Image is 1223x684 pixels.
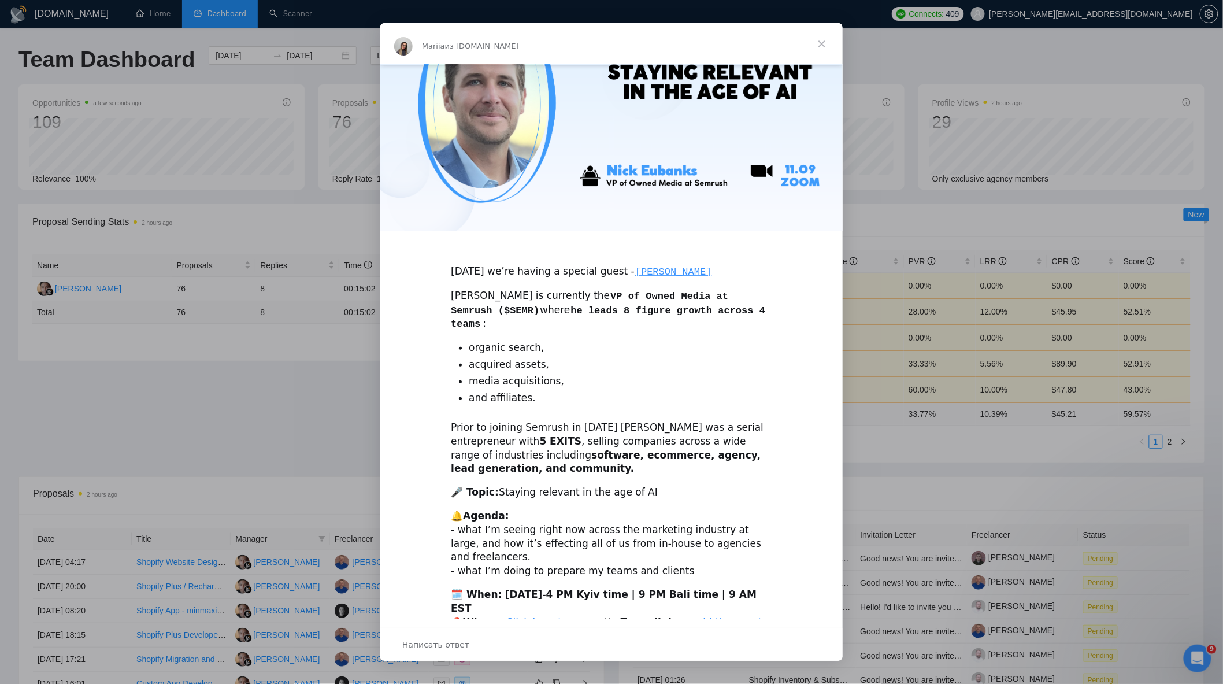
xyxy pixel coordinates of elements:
[463,510,509,522] b: Agenda:
[505,589,543,600] b: [DATE]
[469,358,772,372] li: acquired assets,
[451,589,757,614] b: 4 PM Kyiv time | 9 PM Bali time | 9 AM EST
[635,265,713,277] a: [PERSON_NAME]
[422,42,445,50] span: Mariia
[451,305,765,331] code: he leads 8 figure growth across 4 teams
[445,42,519,50] span: из [DOMAIN_NAME]
[801,23,843,65] span: Закрыть
[463,616,503,628] b: Where:
[394,37,413,56] img: Profile image for Mariia
[620,616,694,628] b: Zoom link, or
[451,290,728,317] code: VP of Owned Media at Semrush ($SEMR)
[451,616,762,642] a: add the event to your calendar here
[451,588,772,643] div: - 📍 the
[451,251,772,279] div: [DATE] we’re having a special guest -
[380,628,843,661] div: Открыть разговор и ответить
[451,486,772,500] div: Staying relevant in the age of AI
[451,589,502,600] b: 🗓️ When:
[451,486,499,498] b: 🎤 Topic:
[469,375,772,389] li: media acquisitions,
[451,289,772,331] div: [PERSON_NAME] is currently the where
[469,341,772,355] li: organic search,
[635,266,713,278] code: [PERSON_NAME]
[451,421,772,476] div: Prior to joining Semrush in [DATE] [PERSON_NAME] was a serial entrepreneur with , selling compani...
[506,616,604,628] a: Click here to access
[539,435,581,447] b: 5 EXITS
[481,318,488,330] code: :
[469,391,772,405] li: and affiliates.
[402,637,469,652] span: Написать ответ
[451,449,761,475] b: software, ecommerce, agency, lead generation, and community.
[451,509,772,578] div: 🔔 - what I’m seeing right now across the marketing industry at large, and how it’s effecting all ...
